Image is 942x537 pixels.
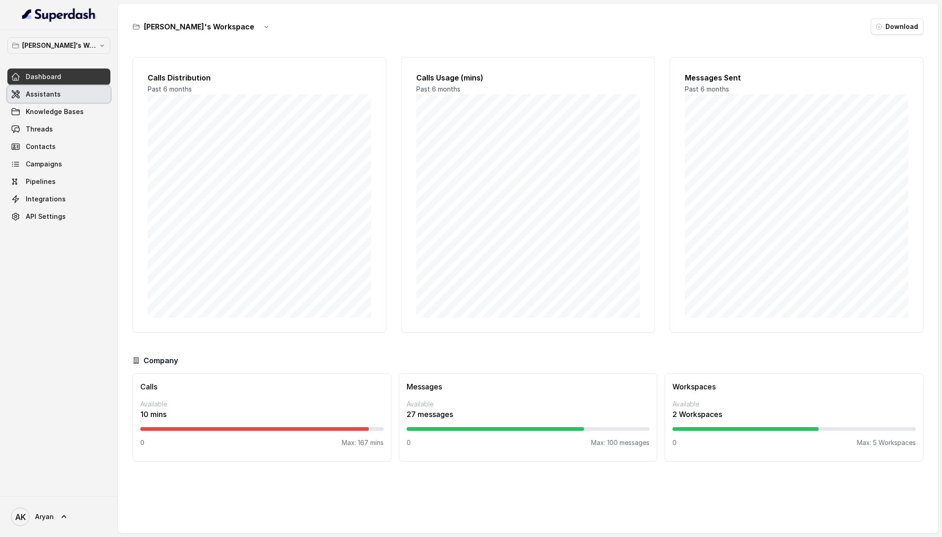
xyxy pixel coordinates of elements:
[407,381,650,392] h3: Messages
[7,86,110,103] a: Assistants
[148,85,192,93] span: Past 6 months
[7,173,110,190] a: Pipelines
[26,142,56,151] span: Contacts
[26,107,84,116] span: Knowledge Bases
[7,138,110,155] a: Contacts
[7,121,110,137] a: Threads
[26,177,56,186] span: Pipelines
[672,409,916,420] p: 2 Workspaces
[7,208,110,225] a: API Settings
[672,381,916,392] h3: Workspaces
[416,72,640,83] h2: Calls Usage (mins)
[7,191,110,207] a: Integrations
[140,381,384,392] h3: Calls
[140,409,384,420] p: 10 mins
[26,194,66,204] span: Integrations
[26,212,66,221] span: API Settings
[407,438,411,447] p: 0
[672,438,677,447] p: 0
[342,438,384,447] p: Max: 167 mins
[685,72,908,83] h2: Messages Sent
[15,512,26,522] text: AK
[685,85,729,93] span: Past 6 months
[144,21,254,32] h3: [PERSON_NAME]'s Workspace
[871,18,924,35] button: Download
[416,85,460,93] span: Past 6 months
[26,90,61,99] span: Assistants
[144,355,178,366] h3: Company
[7,69,110,85] a: Dashboard
[140,400,384,409] p: Available
[857,438,916,447] p: Max: 5 Workspaces
[591,438,649,447] p: Max: 100 messages
[148,72,371,83] h2: Calls Distribution
[407,409,650,420] p: 27 messages
[26,160,62,169] span: Campaigns
[26,72,61,81] span: Dashboard
[140,438,144,447] p: 0
[22,40,96,51] p: [PERSON_NAME]'s Workspace
[7,103,110,120] a: Knowledge Bases
[35,512,54,521] span: Aryan
[407,400,650,409] p: Available
[672,400,916,409] p: Available
[26,125,53,134] span: Threads
[7,504,110,530] a: Aryan
[7,156,110,172] a: Campaigns
[22,7,96,22] img: light.svg
[7,37,110,54] button: [PERSON_NAME]'s Workspace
